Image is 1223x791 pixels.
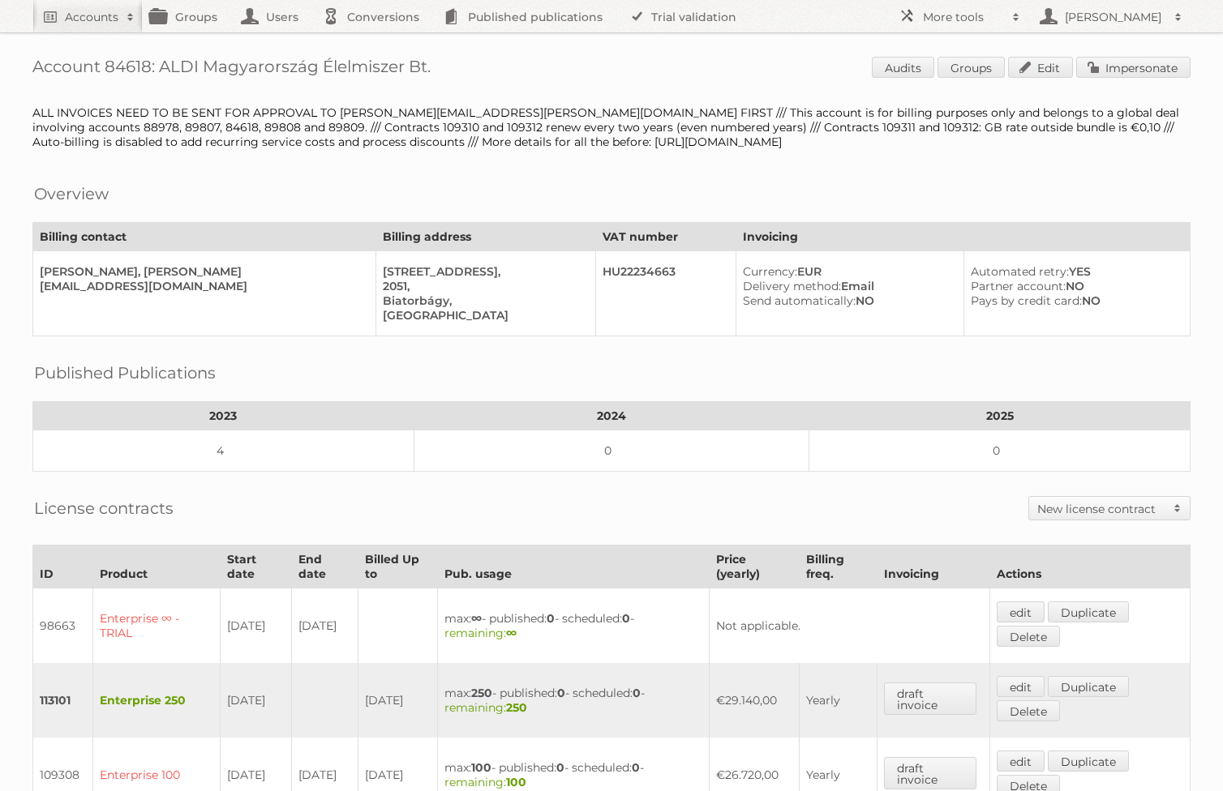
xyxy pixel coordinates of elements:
[743,279,951,293] div: Email
[414,402,809,430] th: 2024
[1076,57,1191,78] a: Impersonate
[438,588,710,664] td: max: - published: - scheduled: -
[1037,501,1165,517] h2: New license contract
[438,663,710,738] td: max: - published: - scheduled: -
[971,264,1069,279] span: Automated retry:
[971,293,1177,308] div: NO
[471,760,491,775] strong: 100
[971,279,1177,293] div: NO
[291,588,358,664] td: [DATE]
[547,611,555,626] strong: 0
[809,402,1191,430] th: 2025
[33,402,414,430] th: 2023
[291,545,358,588] th: End date
[34,361,216,385] h2: Published Publications
[33,588,93,664] td: 98663
[383,264,582,279] div: [STREET_ADDRESS],
[444,700,527,715] span: remaining:
[93,545,221,588] th: Product
[556,760,564,775] strong: 0
[506,700,527,715] strong: 250
[557,686,565,700] strong: 0
[884,757,976,789] a: draft invoice
[736,223,1191,251] th: Invoicing
[622,611,630,626] strong: 0
[40,279,363,293] div: [EMAIL_ADDRESS][DOMAIN_NAME]
[743,293,951,308] div: NO
[743,279,841,293] span: Delivery method:
[997,601,1045,622] a: edit
[997,676,1045,697] a: edit
[506,626,517,640] strong: ∞
[414,430,809,472] td: 0
[65,9,118,25] h2: Accounts
[33,430,414,472] td: 4
[809,430,1191,472] td: 0
[1048,676,1129,697] a: Duplicate
[1061,9,1166,25] h2: [PERSON_NAME]
[633,686,641,700] strong: 0
[506,775,526,789] strong: 100
[923,9,1004,25] h2: More tools
[595,251,736,336] td: HU22234663
[383,279,582,293] div: 2051,
[438,545,710,588] th: Pub. usage
[632,760,640,775] strong: 0
[33,663,93,738] td: 113101
[997,626,1060,647] a: Delete
[32,57,1191,81] h1: Account 84618: ALDI Magyarország Élelmiszer Bt.
[997,750,1045,772] a: edit
[595,223,736,251] th: VAT number
[710,588,989,664] td: Not applicable.
[471,611,482,626] strong: ∞
[444,626,517,640] span: remaining:
[220,545,291,588] th: Start date
[710,545,799,588] th: Price (yearly)
[1048,601,1129,622] a: Duplicate
[383,308,582,323] div: [GEOGRAPHIC_DATA]
[971,293,1082,308] span: Pays by credit card:
[220,588,291,664] td: [DATE]
[358,663,437,738] td: [DATE]
[1165,497,1190,519] span: Toggle
[878,545,989,588] th: Invoicing
[34,182,109,206] h2: Overview
[40,264,363,279] div: [PERSON_NAME], [PERSON_NAME]
[884,682,976,715] a: draft invoice
[971,279,1066,293] span: Partner account:
[1029,497,1190,519] a: New license contract
[93,663,221,738] td: Enterprise 250
[989,545,1190,588] th: Actions
[444,775,526,789] span: remaining:
[32,105,1191,149] div: ALL INVOICES NEED TO BE SENT FOR APPROVAL TO [PERSON_NAME][EMAIL_ADDRESS][PERSON_NAME][DOMAIN_NAM...
[33,545,93,588] th: ID
[710,663,799,738] td: €29.140,00
[938,57,1005,78] a: Groups
[743,293,856,308] span: Send automatically:
[34,496,174,520] h2: License contracts
[383,293,582,308] div: Biatorbágy,
[375,223,595,251] th: Billing address
[971,264,1177,279] div: YES
[743,264,951,279] div: EUR
[743,264,797,279] span: Currency:
[1048,750,1129,772] a: Duplicate
[358,545,437,588] th: Billed Up to
[33,223,376,251] th: Billing contact
[997,700,1060,721] a: Delete
[471,686,492,700] strong: 250
[799,663,878,738] td: Yearly
[1008,57,1073,78] a: Edit
[799,545,878,588] th: Billing freq.
[220,663,291,738] td: [DATE]
[93,588,221,664] td: Enterprise ∞ - TRIAL
[872,57,934,78] a: Audits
